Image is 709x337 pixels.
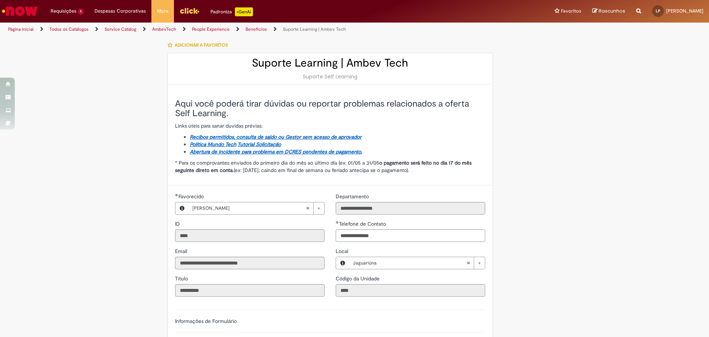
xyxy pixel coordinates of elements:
span: Obrigatório Preenchido [175,193,178,196]
button: Adicionar a Favoritos [167,37,232,53]
span: Necessários - Favorecido [178,193,205,200]
a: Service Catalog [105,26,136,32]
label: Somente leitura - Código da Unidade [336,275,381,282]
input: Título [175,284,325,297]
strong: o pagamento será feito no dia 17 do mês seguinte direto em conta. [175,159,472,173]
ul: Trilhas de página [6,23,467,36]
label: Somente leitura - ID [175,220,181,228]
a: [PERSON_NAME]Limpar campo Favorecido [189,202,324,214]
span: Despesas Corporativas [95,7,146,15]
span: More [157,7,168,15]
abbr: Limpar campo Local [463,257,474,269]
button: Favorecido, Visualizar este registro Larissa Ceballos Gomes Prates [175,202,189,214]
p: +GenAi [235,7,253,16]
span: Somente leitura - Título [175,275,189,282]
span: [PERSON_NAME] [666,8,703,14]
button: Local, Visualizar este registro Jaguariúna [336,257,349,269]
p: Links úteis para sanar duvidas prévias: [175,122,485,129]
span: Adicionar a Favoritos [175,42,228,48]
a: Página inicial [8,26,34,32]
a: JaguariúnaLimpar campo Local [349,257,485,269]
a: Todos os Catálogos [49,26,89,32]
abbr: Limpar campo Favorecido [302,202,313,214]
img: click_logo_yellow_360x200.png [179,5,199,16]
span: Somente leitura - Código da Unidade [336,275,381,282]
span: Requisições [51,7,76,15]
span: Somente leitura - Departamento [336,193,370,200]
input: Telefone de Contato [336,229,485,242]
a: Benefícios [246,26,267,32]
a: Recibos permitidos, consulta de saldo ou Gestor sem acesso de aprovador [190,134,362,140]
a: Política Mundo Tech [190,141,236,148]
a: Rascunhos [592,8,625,15]
a: AmbevTech [152,26,176,32]
span: Local [336,248,350,255]
label: Somente leitura - Título [175,275,189,282]
span: Jaguariúna [353,257,466,269]
label: Somente leitura - Email [175,247,189,255]
input: Departamento [336,202,485,215]
span: Somente leitura - Email [175,248,189,255]
a: Abertura de incidente para problema em DCRES pendentes de pagamento. [190,148,362,155]
a: Suporte Learning | Ambev Tech [283,26,346,32]
h2: Suporte Learning | Ambev Tech [175,57,485,69]
div: Padroniza [210,7,253,16]
label: Somente leitura - Departamento [336,193,370,200]
span: 1 [78,9,83,15]
span: Obrigatório Preenchido [336,221,339,224]
img: ServiceNow [1,4,39,18]
span: Favoritos [561,7,581,15]
a: Tutorial Solicitação [237,141,281,148]
div: Suporte Self Learning [175,73,485,80]
label: Informações de Formulário [175,318,237,324]
p: * Para os comprovantes enviados do primeiro dia do mês ao último dia (ex: 01/05 a 31/05 (ex: [DAT... [175,159,485,174]
span: Telefone de Contato [339,220,387,227]
input: Email [175,257,325,269]
h3: Aqui você poderá tirar dúvidas ou reportar problemas relacionados a oferta Self Learning. [175,99,485,119]
span: [PERSON_NAME] [192,202,306,214]
span: Rascunhos [599,7,625,14]
input: ID [175,229,325,242]
input: Código da Unidade [336,284,485,297]
span: LP [656,9,660,13]
a: People Experience [192,26,230,32]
